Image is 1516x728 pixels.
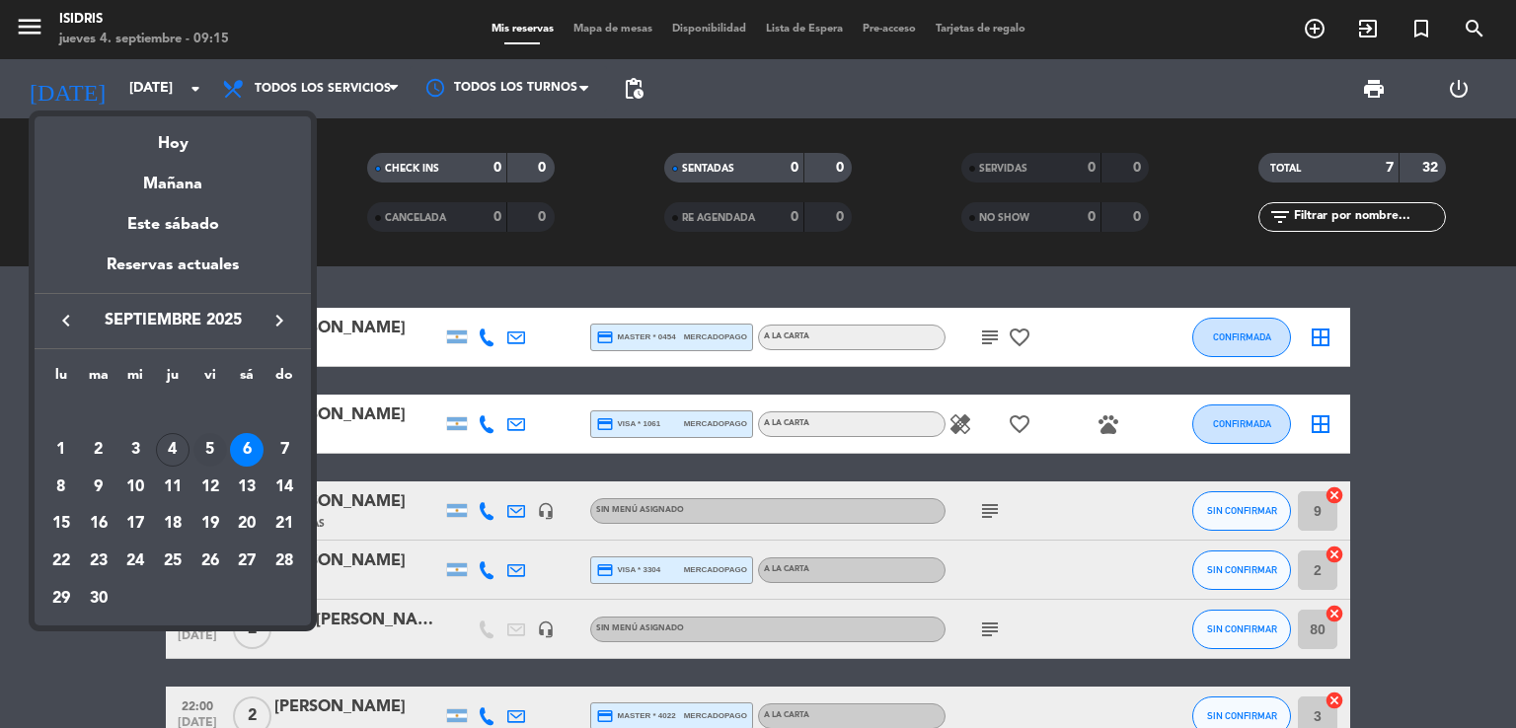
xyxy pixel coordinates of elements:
[156,545,189,578] div: 25
[80,431,117,469] td: 2 de septiembre de 2025
[35,197,311,253] div: Este sábado
[116,505,154,543] td: 17 de septiembre de 2025
[116,431,154,469] td: 3 de septiembre de 2025
[229,543,266,580] td: 27 de septiembre de 2025
[193,433,227,467] div: 5
[191,431,229,469] td: 5 de septiembre de 2025
[191,543,229,580] td: 26 de septiembre de 2025
[42,394,303,431] td: SEP.
[267,433,301,467] div: 7
[154,431,191,469] td: 4 de septiembre de 2025
[44,582,78,616] div: 29
[230,545,264,578] div: 27
[267,471,301,504] div: 14
[48,308,84,333] button: keyboard_arrow_left
[42,543,80,580] td: 22 de septiembre de 2025
[80,505,117,543] td: 16 de septiembre de 2025
[82,582,115,616] div: 30
[116,364,154,395] th: miércoles
[230,471,264,504] div: 13
[82,471,115,504] div: 9
[116,543,154,580] td: 24 de septiembre de 2025
[191,505,229,543] td: 19 de septiembre de 2025
[156,507,189,541] div: 18
[229,505,266,543] td: 20 de septiembre de 2025
[265,505,303,543] td: 21 de septiembre de 2025
[230,507,264,541] div: 20
[44,433,78,467] div: 1
[116,469,154,506] td: 10 de septiembre de 2025
[229,431,266,469] td: 6 de septiembre de 2025
[42,364,80,395] th: lunes
[265,469,303,506] td: 14 de septiembre de 2025
[267,545,301,578] div: 28
[154,364,191,395] th: jueves
[154,505,191,543] td: 18 de septiembre de 2025
[156,471,189,504] div: 11
[118,471,152,504] div: 10
[54,309,78,332] i: keyboard_arrow_left
[44,471,78,504] div: 8
[193,507,227,541] div: 19
[156,433,189,467] div: 4
[265,543,303,580] td: 28 de septiembre de 2025
[84,308,262,333] span: septiembre 2025
[229,364,266,395] th: sábado
[42,505,80,543] td: 15 de septiembre de 2025
[35,157,311,197] div: Mañana
[82,433,115,467] div: 2
[44,507,78,541] div: 15
[154,543,191,580] td: 25 de septiembre de 2025
[80,364,117,395] th: martes
[82,545,115,578] div: 23
[42,469,80,506] td: 8 de septiembre de 2025
[35,253,311,293] div: Reservas actuales
[229,469,266,506] td: 13 de septiembre de 2025
[193,545,227,578] div: 26
[118,433,152,467] div: 3
[80,543,117,580] td: 23 de septiembre de 2025
[42,431,80,469] td: 1 de septiembre de 2025
[44,545,78,578] div: 22
[42,580,80,618] td: 29 de septiembre de 2025
[80,469,117,506] td: 9 de septiembre de 2025
[191,469,229,506] td: 12 de septiembre de 2025
[154,469,191,506] td: 11 de septiembre de 2025
[35,116,311,157] div: Hoy
[265,431,303,469] td: 7 de septiembre de 2025
[265,364,303,395] th: domingo
[82,507,115,541] div: 16
[267,507,301,541] div: 21
[191,364,229,395] th: viernes
[118,545,152,578] div: 24
[118,507,152,541] div: 17
[193,471,227,504] div: 12
[267,309,291,332] i: keyboard_arrow_right
[80,580,117,618] td: 30 de septiembre de 2025
[230,433,264,467] div: 6
[262,308,297,333] button: keyboard_arrow_right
